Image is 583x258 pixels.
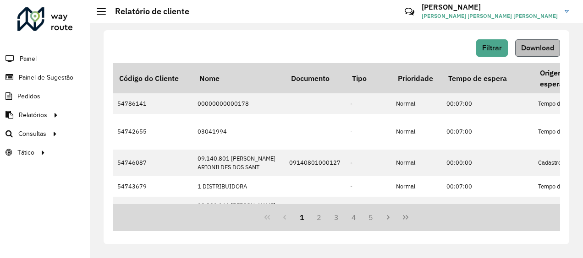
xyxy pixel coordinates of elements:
span: Filtrar [482,44,502,52]
td: 54746400 [113,197,193,223]
h3: [PERSON_NAME] [422,3,558,11]
button: Download [515,39,560,57]
button: 2 [310,209,328,226]
span: Relatórios [19,110,47,120]
td: 00:07:00 [442,176,533,197]
td: 54786141 [113,93,193,114]
th: Tempo de espera [442,63,533,93]
td: - [346,150,391,176]
th: Prioridade [391,63,442,93]
span: [PERSON_NAME] [PERSON_NAME] [PERSON_NAME] [422,12,558,20]
td: 00:07:00 [442,93,533,114]
th: Tipo [346,63,391,93]
a: Contato Rápido [400,2,419,21]
td: 00:07:00 [442,114,533,150]
th: Nome [193,63,285,93]
button: 1 [293,209,311,226]
button: 4 [345,209,363,226]
h2: Relatório de cliente [106,6,189,16]
td: 00:00:00 [442,197,533,223]
td: Normal [391,197,442,223]
span: Tático [17,148,34,157]
span: Painel [20,54,37,64]
th: Código do Cliente [113,63,193,93]
td: Normal [391,176,442,197]
td: 54746087 [113,150,193,176]
td: 09140801000127 [285,150,346,176]
td: 54743679 [113,176,193,197]
td: 00000000000178 [193,93,285,114]
span: Download [521,44,554,52]
td: 00:00:00 [442,150,533,176]
td: - [346,93,391,114]
button: Next Page [379,209,397,226]
th: Documento [285,63,346,93]
td: Normal [391,93,442,114]
td: Normal [391,114,442,150]
button: Last Page [397,209,414,226]
td: 10.201.161 [PERSON_NAME] [PERSON_NAME] [193,197,285,223]
td: 10201161000105 [285,197,346,223]
td: 09.140.801 [PERSON_NAME] ARIONILDES DOS SANT [193,150,285,176]
td: - [346,114,391,150]
button: Filtrar [476,39,508,57]
span: Painel de Sugestão [19,73,73,82]
td: 03041994 [193,114,285,150]
td: Normal [391,150,442,176]
button: 5 [363,209,380,226]
td: 54742655 [113,114,193,150]
td: 1 DISTRIBUIDORA [193,176,285,197]
td: - [346,197,391,223]
td: - [346,176,391,197]
span: Pedidos [17,91,40,101]
span: Consultas [18,129,46,139]
button: 3 [328,209,345,226]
